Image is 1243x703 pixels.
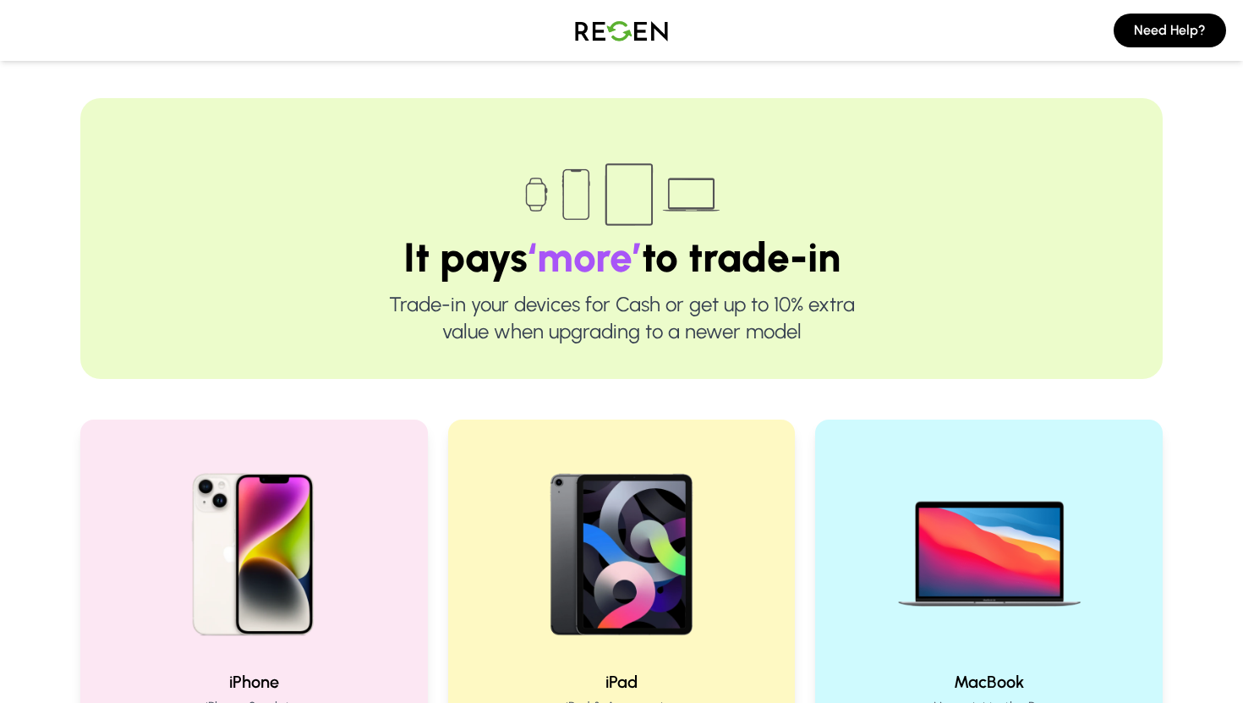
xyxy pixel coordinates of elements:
h1: It pays to trade-in [134,237,1109,277]
span: ‘more’ [528,233,642,282]
img: Trade-in devices [516,152,727,237]
h2: MacBook [835,670,1142,694]
p: Trade-in your devices for Cash or get up to 10% extra value when upgrading to a newer model [134,291,1109,345]
img: iPhone [145,440,362,656]
button: Need Help? [1114,14,1226,47]
img: MacBook [881,440,1098,656]
img: iPad [513,440,730,656]
h2: iPad [468,670,775,694]
h2: iPhone [101,670,408,694]
img: Logo [562,7,681,54]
